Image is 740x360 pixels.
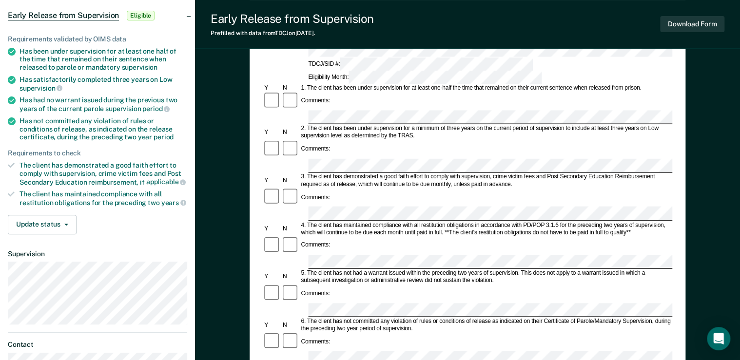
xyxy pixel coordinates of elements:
span: applicable [146,178,186,186]
div: 3. The client has demonstrated a good faith effort to comply with supervision, crime victim fees ... [299,173,672,188]
div: N [281,322,300,329]
div: Requirements validated by OIMS data [8,35,187,43]
div: Has satisfactorily completed three years on Low [19,76,187,92]
div: 2. The client has been under supervision for a minimum of three years on the current period of su... [299,125,672,140]
span: supervision [122,63,157,71]
div: Y [263,84,281,92]
div: Comments: [299,338,331,345]
div: Comments: [299,146,331,153]
div: Open Intercom Messenger [707,327,730,350]
div: Has not committed any violation of rules or conditions of release, as indicated on the release ce... [19,117,187,141]
div: Y [263,273,281,281]
div: 1. The client has been under supervision for at least one-half the time that remained on their cu... [299,84,672,92]
span: supervision [19,84,62,92]
div: Has had no warrant issued during the previous two years of the current parole supervision [19,96,187,113]
div: 4. The client has maintained compliance with all restitution obligations in accordance with PD/PO... [299,222,672,236]
div: Has been under supervision for at least one half of the time that remained on their sentence when... [19,47,187,72]
dt: Supervision [8,250,187,258]
button: Download Form [660,16,724,32]
span: Early Release from Supervision [8,11,119,20]
div: N [281,225,300,232]
div: The client has demonstrated a good faith effort to comply with supervision, crime victim fees and... [19,161,187,186]
dt: Contact [8,341,187,349]
div: The client has maintained compliance with all restitution obligations for the preceding two [19,190,187,207]
div: TDCJ/SID #: [307,57,534,70]
div: Comments: [299,97,331,105]
div: Y [263,177,281,184]
div: Comments: [299,194,331,201]
div: N [281,84,300,92]
div: Early Release from Supervision [211,12,374,26]
div: Eligibility Month: [307,70,543,83]
span: period [142,105,170,113]
span: period [154,133,174,141]
div: Y [263,225,281,232]
div: Comments: [299,242,331,249]
button: Update status [8,215,77,234]
div: N [281,273,300,281]
div: Comments: [299,290,331,297]
div: 6. The client has not committed any violation of rules or conditions of release as indicated on t... [299,318,672,332]
div: N [281,177,300,184]
div: Prefilled with data from TDCJ on [DATE] . [211,30,374,37]
span: Eligible [127,11,155,20]
div: Y [263,129,281,136]
div: Requirements to check [8,149,187,157]
div: N [281,129,300,136]
span: years [161,199,186,207]
div: Y [263,322,281,329]
div: 5. The client has not had a warrant issued within the preceding two years of supervision. This do... [299,269,672,284]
